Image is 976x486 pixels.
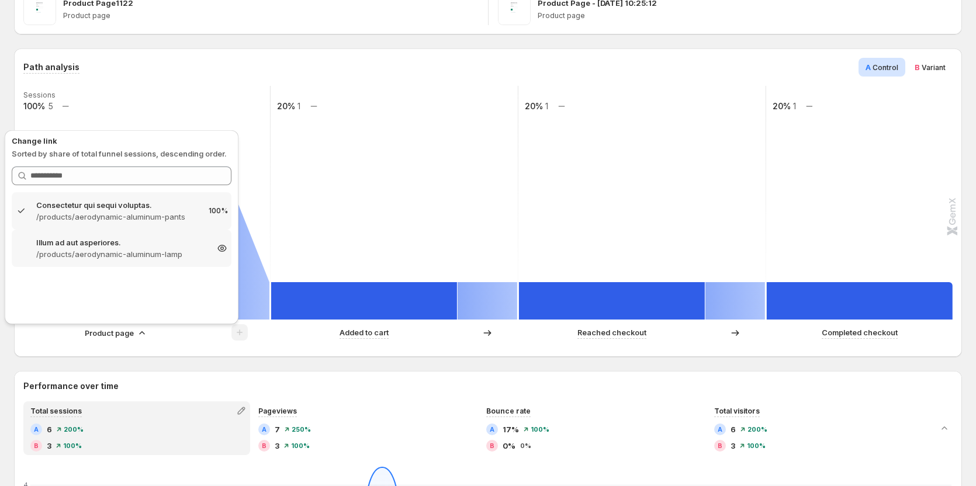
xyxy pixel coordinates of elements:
p: Completed checkout [822,327,898,338]
text: 5 [48,101,53,111]
text: 100% [23,101,45,111]
span: 17% [503,423,519,435]
span: 100% [747,442,766,449]
p: Product page [63,11,479,20]
h2: A [718,426,722,433]
p: Reached checkout [577,327,646,338]
span: 200% [747,426,767,433]
text: 20% [277,101,295,111]
p: Consectetur qui sequi voluptas. [36,199,199,211]
span: 200% [64,426,84,433]
span: Pageviews [258,407,297,415]
text: Sessions [23,91,56,99]
p: Product page [85,327,134,339]
h2: A [490,426,494,433]
span: Variant [922,63,946,72]
span: 0% [503,440,515,452]
span: 100% [531,426,549,433]
span: 100% [291,442,310,449]
span: 3 [731,440,735,452]
text: 20% [773,101,791,111]
span: Total sessions [30,407,82,415]
p: /products/aerodynamic-aluminum-pants [36,211,199,223]
button: Collapse chart [936,420,953,436]
h2: A [262,426,267,433]
span: 7 [275,423,280,435]
text: 1 [793,101,796,111]
span: 0% [520,442,531,449]
p: 100% [209,206,228,216]
h2: B [262,442,267,449]
span: 3 [47,440,51,452]
h2: B [718,442,722,449]
text: 1 [297,101,300,111]
h2: B [34,442,39,449]
text: 1 [545,101,548,111]
p: Sorted by share of total funnel sessions, descending order. [12,148,231,159]
p: Added to cart [340,327,389,338]
span: Control [873,63,898,72]
h2: A [34,426,39,433]
span: Total visitors [714,407,760,415]
p: Change link [12,135,231,147]
span: 6 [731,423,736,435]
p: Product page [538,11,953,20]
h3: Path analysis [23,61,79,73]
span: B [915,63,920,72]
path: Added to cart: 1 [271,282,457,320]
span: 100% [63,442,82,449]
span: 3 [275,440,279,452]
h2: Performance over time [23,380,953,392]
path: Completed checkout: 1 [767,282,953,320]
span: Bounce rate [486,407,531,415]
h2: B [490,442,494,449]
span: 250% [292,426,311,433]
p: /products/aerodynamic-aluminum-lamp [36,248,207,260]
p: Illum ad aut asperiores. [36,237,207,248]
span: 6 [47,423,52,435]
text: 20% [525,101,543,111]
span: A [866,63,871,72]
